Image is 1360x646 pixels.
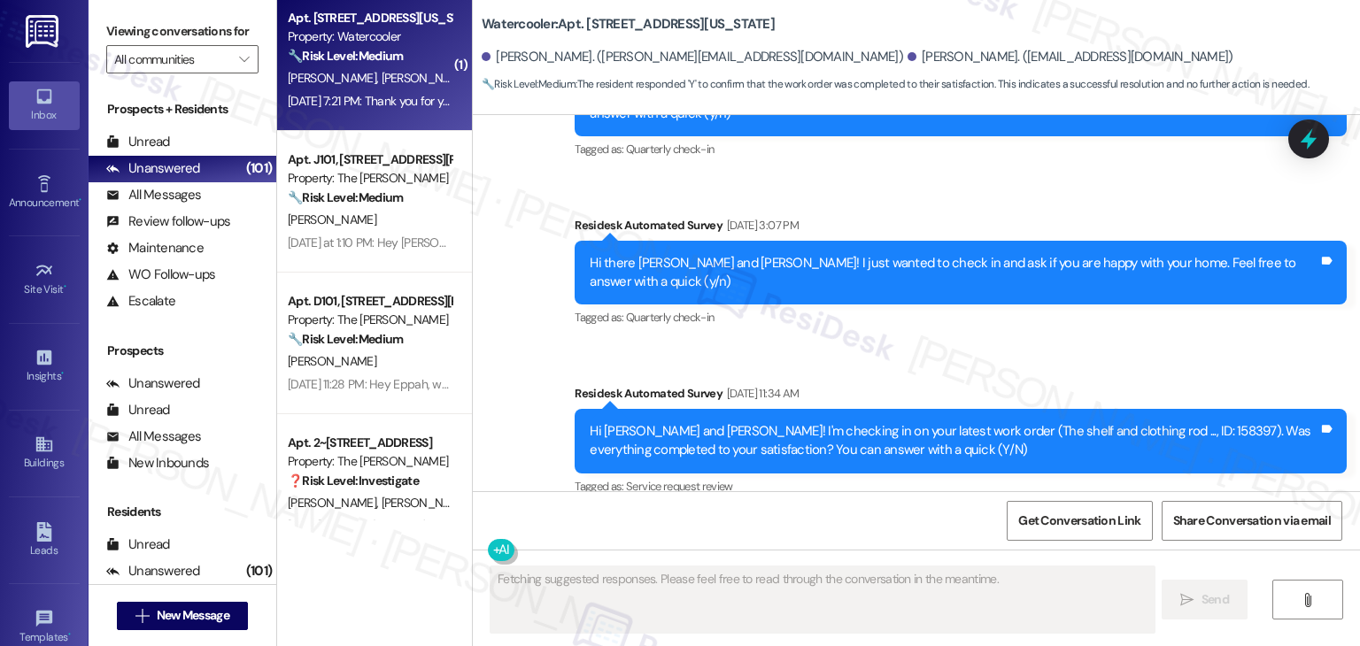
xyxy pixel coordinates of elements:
div: [PERSON_NAME]. ([EMAIL_ADDRESS][DOMAIN_NAME]) [908,48,1233,66]
b: Watercooler: Apt. [STREET_ADDRESS][US_STATE] [482,15,775,34]
span: Send [1202,590,1229,609]
strong: 🔧 Risk Level: Medium [482,77,576,91]
div: Residents [89,503,276,521]
div: [DATE] 11:34 AM [722,384,799,403]
div: Hi there [PERSON_NAME] and [PERSON_NAME]! I just wanted to check in and ask if you are happy with... [590,254,1318,292]
div: Apt. D101, [STREET_ADDRESS][PERSON_NAME] [288,292,452,311]
a: Inbox [9,81,80,129]
button: New Message [117,602,248,630]
div: [DATE] 2:55 PM: (An Image) [288,518,427,534]
div: [DATE] 3:07 PM [722,216,799,235]
div: (101) [242,155,276,182]
i:  [135,609,149,623]
div: Hi [PERSON_NAME] and [PERSON_NAME]! I'm checking in on your latest work order (The shelf and clot... [590,422,1318,460]
div: All Messages [106,186,201,204]
div: [PERSON_NAME]. ([PERSON_NAME][EMAIL_ADDRESS][DOMAIN_NAME]) [482,48,903,66]
input: All communities [114,45,230,73]
strong: 🔧 Risk Level: Medium [288,331,403,347]
textarea: Fetching suggested responses. Please feel free to read through the conversation in the meantime. [491,566,1154,633]
i:  [1301,593,1314,607]
div: (101) [242,558,276,585]
div: Unread [106,133,170,151]
div: Property: The [PERSON_NAME] [288,311,452,329]
div: Property: The [PERSON_NAME] [288,452,452,471]
strong: ❓ Risk Level: Investigate [288,473,419,488]
img: ResiDesk Logo [26,15,62,48]
span: Service request review [626,479,733,494]
i:  [239,52,249,66]
div: [DATE] at 1:10 PM: Hey [PERSON_NAME], we appreciate your text! We'll be back at 11AM to help you ... [288,235,1077,250]
span: New Message [157,606,229,625]
strong: 🔧 Risk Level: Medium [288,189,403,205]
div: Residesk Automated Survey [575,384,1347,409]
span: [PERSON_NAME] [382,70,470,86]
div: Tagged as: [575,304,1347,330]
div: New Inbounds [106,454,209,473]
div: Unanswered [106,159,200,178]
span: • [61,367,64,380]
a: Buildings [9,429,80,477]
div: Prospects [89,342,276,360]
a: Insights • [9,342,80,390]
span: Quarterly check-in [626,142,714,157]
div: Tagged as: [575,473,1347,499]
span: [PERSON_NAME] [288,353,376,369]
a: Site Visit • [9,256,80,304]
span: : The resident responded 'Y' to confirm that the work order was completed to their satisfaction. ... [482,75,1309,94]
div: Unread [106,535,170,554]
label: Viewing conversations for [106,18,259,45]
div: WO Follow-ups [106,265,215,284]
span: Get Conversation Link [1018,511,1140,530]
span: [PERSON_NAME] [288,495,382,511]
a: Leads [9,517,80,565]
div: [DATE] 11:28 PM: Hey Eppah, we appreciate your text! We'll be back at 11AM to help you out. If th... [288,376,1015,392]
span: [PERSON_NAME] [382,495,470,511]
span: [PERSON_NAME] [288,70,382,86]
div: [DATE] 7:21 PM: Thank you for your message. Our offices are currently closed, but we will contact... [288,93,1355,109]
div: Unread [106,401,170,419]
div: Property: The [PERSON_NAME] [288,169,452,188]
span: Quarterly check-in [626,310,714,325]
div: Tagged as: [575,136,1347,162]
div: Maintenance [106,239,204,258]
div: Unanswered [106,374,200,393]
div: Prospects + Residents [89,100,276,119]
button: Get Conversation Link [1007,501,1152,541]
div: All Messages [106,427,201,446]
div: Unanswered [106,562,200,581]
span: • [79,194,81,206]
strong: 🔧 Risk Level: Medium [288,48,403,64]
span: • [68,628,71,641]
button: Send [1162,580,1248,619]
div: Review follow-ups [106,212,230,231]
div: Apt. [STREET_ADDRESS][US_STATE] [288,9,452,27]
div: Escalate [106,292,175,311]
span: [PERSON_NAME] [288,211,376,227]
div: Apt. 2~[STREET_ADDRESS] [288,434,452,452]
div: Apt. J101, [STREET_ADDRESS][PERSON_NAME] [288,150,452,169]
span: Share Conversation via email [1173,511,1331,530]
span: • [64,281,66,293]
div: Property: Watercooler [288,27,452,46]
i:  [1180,593,1194,607]
button: Share Conversation via email [1162,501,1342,541]
div: Residesk Automated Survey [575,216,1347,241]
